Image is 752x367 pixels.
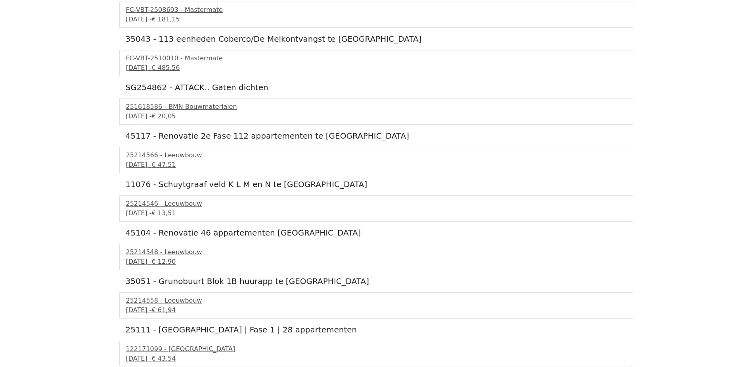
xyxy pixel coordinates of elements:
[126,54,626,63] div: FC-VBT-2510010 - Mastermate
[126,257,626,267] div: [DATE] -
[151,15,180,23] span: € 181,15
[126,160,626,170] div: [DATE] -
[151,64,180,71] span: € 485,56
[126,83,627,92] h5: SG254862 - ATTACK.. Gaten dichten
[151,161,176,168] span: € 47,51
[126,54,626,73] a: FC-VBT-2510010 - Mastermate[DATE] -€ 485,56
[126,151,626,160] div: 25214566 - Leeuwbouw
[126,305,626,315] div: [DATE] -
[126,63,626,73] div: [DATE] -
[126,296,626,315] a: 25214558 - Leeuwbouw[DATE] -€ 61,94
[126,247,626,257] div: 25214548 - Leeuwbouw
[126,354,626,363] div: [DATE] -
[126,209,626,218] div: [DATE] -
[151,112,176,120] span: € 20,05
[126,34,627,44] h5: 35043 - 113 eenheden Coberco/De Melkontvangst te [GEOGRAPHIC_DATA]
[126,344,626,363] a: 122171099 - [GEOGRAPHIC_DATA][DATE] -€ 43,54
[126,5,626,15] div: FC-VBT-2508693 - Mastermate
[151,355,176,362] span: € 43,54
[126,199,626,218] a: 25214546 - Leeuwbouw[DATE] -€ 13,51
[151,258,176,265] span: € 12,90
[151,209,176,217] span: € 13,51
[126,131,627,141] h5: 45117 - Renovatie 2e Fase 112 appartementen te [GEOGRAPHIC_DATA]
[126,344,626,354] div: 122171099 - [GEOGRAPHIC_DATA]
[126,151,626,170] a: 25214566 - Leeuwbouw[DATE] -€ 47,51
[126,296,626,305] div: 25214558 - Leeuwbouw
[126,199,626,209] div: 25214546 - Leeuwbouw
[126,180,627,189] h5: 11076 - Schuytgraaf veld K L M en N te [GEOGRAPHIC_DATA]
[151,306,176,314] span: € 61,94
[126,102,626,121] a: 251618586 - BMN Bouwmaterialen[DATE] -€ 20,05
[126,112,626,121] div: [DATE] -
[126,15,626,24] div: [DATE] -
[126,5,626,24] a: FC-VBT-2508693 - Mastermate[DATE] -€ 181,15
[126,247,626,267] a: 25214548 - Leeuwbouw[DATE] -€ 12,90
[126,228,627,238] h5: 45104 - Renovatie 46 appartementen [GEOGRAPHIC_DATA]
[126,276,627,286] h5: 35051 - Grunobuurt Blok 1B huurapp te [GEOGRAPHIC_DATA]
[126,102,626,112] div: 251618586 - BMN Bouwmaterialen
[126,325,627,334] h5: 25111 - [GEOGRAPHIC_DATA] | Fase 1 | 28 appartementen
